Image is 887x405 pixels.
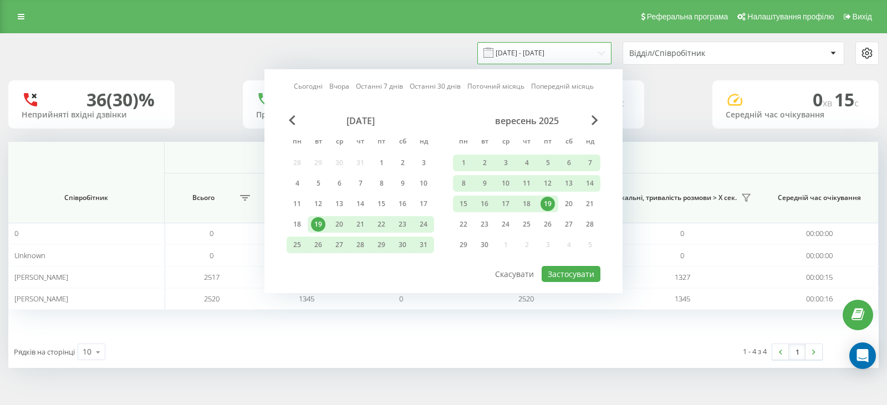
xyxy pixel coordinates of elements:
[415,134,432,151] abbr: неділя
[680,228,684,238] span: 0
[558,175,579,192] div: сб 13 вер 2025 р.
[562,217,576,232] div: 27
[537,155,558,171] div: пт 5 вер 2025 р.
[413,196,434,212] div: нд 17 серп 2025 р.
[308,196,329,212] div: вт 12 серп 2025 р.
[310,134,327,151] abbr: вівторок
[416,176,431,191] div: 10
[761,288,879,310] td: 00:00:16
[743,346,767,357] div: 1 - 4 з 4
[495,155,516,171] div: ср 3 вер 2025 р.
[539,134,556,151] abbr: п’ятниця
[516,175,537,192] div: чт 11 вер 2025 р.
[371,216,392,233] div: пт 22 серп 2025 р.
[541,176,555,191] div: 12
[629,49,762,58] div: Відділ/Співробітник
[579,196,600,212] div: нд 21 вер 2025 р.
[290,217,304,232] div: 18
[541,197,555,211] div: 19
[583,217,597,232] div: 28
[477,217,492,232] div: 23
[299,294,314,304] span: 1345
[290,238,304,252] div: 25
[374,176,389,191] div: 8
[371,155,392,171] div: пт 1 серп 2025 р.
[497,134,514,151] abbr: середа
[453,115,600,126] div: вересень 2025
[329,216,350,233] div: ср 20 серп 2025 р.
[86,89,155,110] div: 36 (30)%
[374,217,389,232] div: 22
[477,176,492,191] div: 9
[399,294,403,304] span: 0
[453,175,474,192] div: пн 8 вер 2025 р.
[537,196,558,212] div: пт 19 вер 2025 р.
[761,244,879,266] td: 00:00:00
[331,134,348,151] abbr: середа
[353,217,368,232] div: 21
[14,294,68,304] span: [PERSON_NAME]
[592,115,598,125] span: Next Month
[516,196,537,212] div: чт 18 вер 2025 р.
[537,216,558,233] div: пт 26 вер 2025 р.
[761,223,879,244] td: 00:00:00
[834,88,859,111] span: 15
[579,175,600,192] div: нд 14 вер 2025 р.
[332,176,346,191] div: 6
[675,294,690,304] span: 1345
[329,237,350,253] div: ср 27 серп 2025 р.
[413,216,434,233] div: нд 24 серп 2025 р.
[558,196,579,212] div: сб 20 вер 2025 р.
[467,81,524,91] a: Поточний місяць
[353,176,368,191] div: 7
[519,217,534,232] div: 25
[394,134,411,151] abbr: субота
[371,175,392,192] div: пт 8 серп 2025 р.
[392,155,413,171] div: сб 2 серп 2025 р.
[583,156,597,170] div: 7
[854,97,859,109] span: c
[518,294,534,304] span: 2520
[823,97,834,109] span: хв
[287,175,308,192] div: пн 4 серп 2025 р.
[416,238,431,252] div: 31
[789,344,806,360] a: 1
[456,197,471,211] div: 15
[542,266,600,282] button: Застосувати
[22,110,161,120] div: Неприйняті вхідні дзвінки
[853,12,872,21] span: Вихід
[562,176,576,191] div: 13
[373,134,390,151] abbr: п’ятниця
[413,155,434,171] div: нд 3 серп 2025 р.
[392,175,413,192] div: сб 9 серп 2025 р.
[474,155,495,171] div: вт 2 вер 2025 р.
[350,175,371,192] div: чт 7 серп 2025 р.
[311,176,325,191] div: 5
[456,156,471,170] div: 1
[541,156,555,170] div: 5
[308,237,329,253] div: вт 26 серп 2025 р.
[371,237,392,253] div: пт 29 серп 2025 р.
[477,156,492,170] div: 2
[562,197,576,211] div: 20
[287,216,308,233] div: пн 18 серп 2025 р.
[582,134,598,151] abbr: неділя
[489,266,540,282] button: Скасувати
[392,196,413,212] div: сб 16 серп 2025 р.
[416,156,431,170] div: 3
[287,115,434,126] div: [DATE]
[14,250,45,260] span: Unknown
[21,193,151,202] span: Співробітник
[395,197,410,211] div: 16
[583,176,597,191] div: 14
[562,156,576,170] div: 6
[353,238,368,252] div: 28
[813,88,834,111] span: 0
[329,175,350,192] div: ср 6 серп 2025 р.
[498,156,513,170] div: 3
[647,12,728,21] span: Реферальна програма
[560,134,577,151] abbr: субота
[474,175,495,192] div: вт 9 вер 2025 р.
[353,197,368,211] div: 14
[583,197,597,211] div: 21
